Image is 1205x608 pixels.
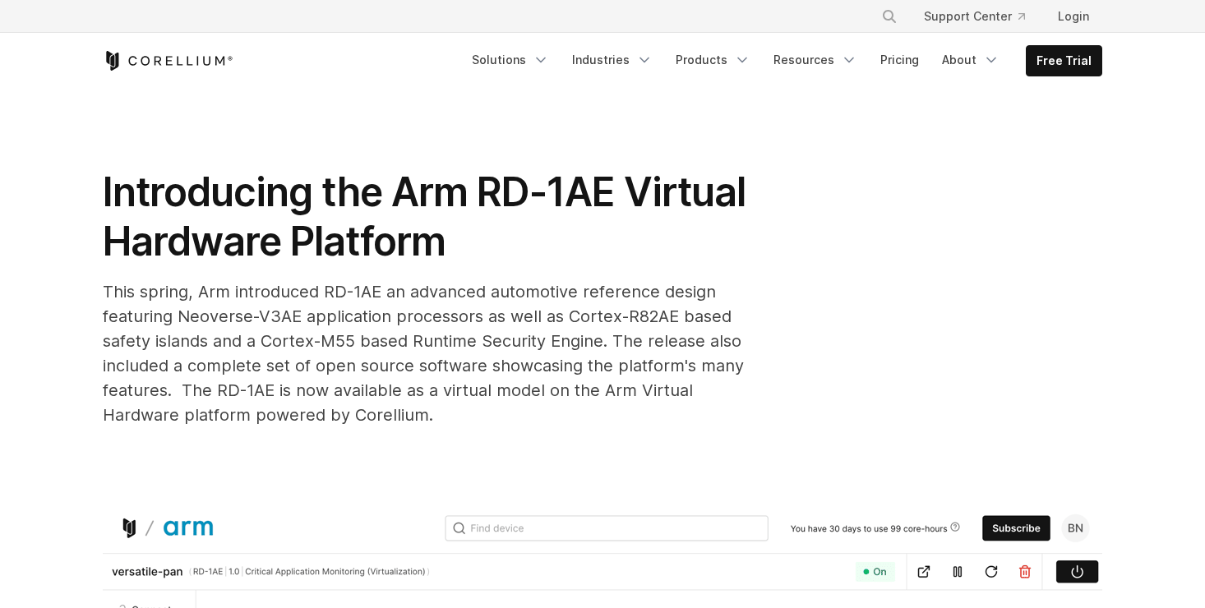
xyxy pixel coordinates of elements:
a: Solutions [462,45,559,75]
span: This spring, Arm introduced RD-1AE an advanced automotive reference design featuring Neoverse-V3A... [103,282,744,425]
a: Pricing [870,45,929,75]
div: Navigation Menu [462,45,1102,76]
a: Products [666,45,760,75]
a: Support Center [911,2,1038,31]
a: Corellium Home [103,51,233,71]
a: Login [1045,2,1102,31]
div: Navigation Menu [861,2,1102,31]
a: About [932,45,1009,75]
a: Industries [562,45,663,75]
button: Search [875,2,904,31]
a: Free Trial [1027,46,1101,76]
a: Resources [764,45,867,75]
span: Introducing the Arm RD-1AE Virtual Hardware Platform [103,168,746,265]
